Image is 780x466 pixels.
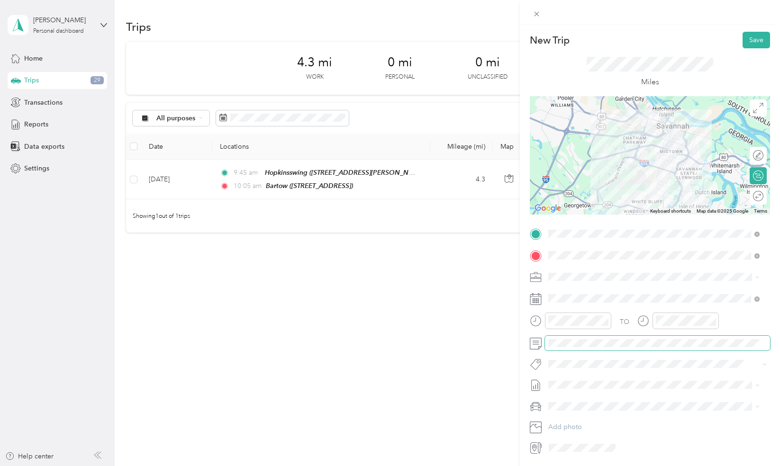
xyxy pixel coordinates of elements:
[532,202,563,215] img: Google
[697,208,748,214] span: Map data ©2025 Google
[530,34,570,47] p: New Trip
[743,32,770,48] button: Save
[620,317,629,327] div: TO
[650,208,691,215] button: Keyboard shortcuts
[545,421,770,434] button: Add photo
[641,76,659,88] p: Miles
[727,413,780,466] iframe: Everlance-gr Chat Button Frame
[532,202,563,215] a: Open this area in Google Maps (opens a new window)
